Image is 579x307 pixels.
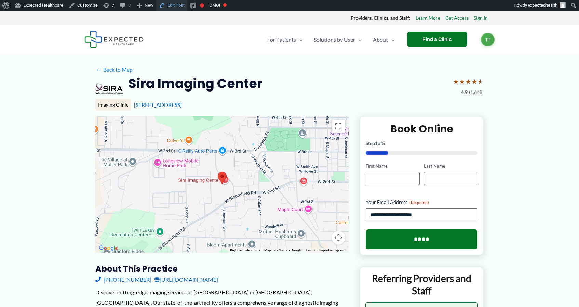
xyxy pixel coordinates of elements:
[471,75,477,88] span: ★
[306,248,315,252] a: Terms (opens in new tab)
[366,163,419,169] label: First Name
[445,14,469,23] a: Get Access
[407,32,467,47] a: Find a Clinic
[134,101,182,108] a: [STREET_ADDRESS]
[355,28,362,52] span: Menu Toggle
[351,15,410,21] strong: Providers, Clinics, and Staff:
[95,66,102,73] span: ←
[461,88,468,97] span: 4.9
[95,275,151,285] a: [PHONE_NUMBER]
[200,3,204,8] div: Focus keyphrase not set
[469,88,484,97] span: (1,648)
[95,65,133,75] a: ←Back to Map
[267,28,296,52] span: For Patients
[459,75,465,88] span: ★
[95,99,131,111] div: Imaging Clinic
[262,28,400,52] nav: Primary Site Navigation
[409,200,429,205] span: (Required)
[262,28,308,52] a: For PatientsMenu Toggle
[375,140,378,146] span: 1
[296,28,303,52] span: Menu Toggle
[332,120,345,133] button: Toggle fullscreen view
[382,140,385,146] span: 5
[528,3,557,8] span: expectedhealth
[424,163,477,169] label: Last Name
[97,244,120,253] img: Google
[474,14,488,23] a: Sign In
[366,141,477,146] p: Step of
[319,248,347,252] a: Report a map error
[308,28,367,52] a: Solutions by UserMenu Toggle
[95,264,349,274] h3: About this practice
[366,199,477,206] label: Your Email Address
[365,272,478,297] p: Referring Providers and Staff
[154,275,218,285] a: [URL][DOMAIN_NAME]
[97,244,120,253] a: Open this area in Google Maps (opens a new window)
[453,75,459,88] span: ★
[332,231,345,245] button: Map camera controls
[416,14,440,23] a: Learn More
[367,28,400,52] a: AboutMenu Toggle
[373,28,388,52] span: About
[128,75,262,92] h2: Sira Imaging Center
[366,122,477,136] h2: Book Online
[388,28,395,52] span: Menu Toggle
[465,75,471,88] span: ★
[84,31,144,48] img: Expected Healthcare Logo - side, dark font, small
[264,248,301,252] span: Map data ©2025 Google
[481,33,495,46] a: TT
[477,75,484,88] span: ★
[230,248,260,253] button: Keyboard shortcuts
[314,28,355,52] span: Solutions by User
